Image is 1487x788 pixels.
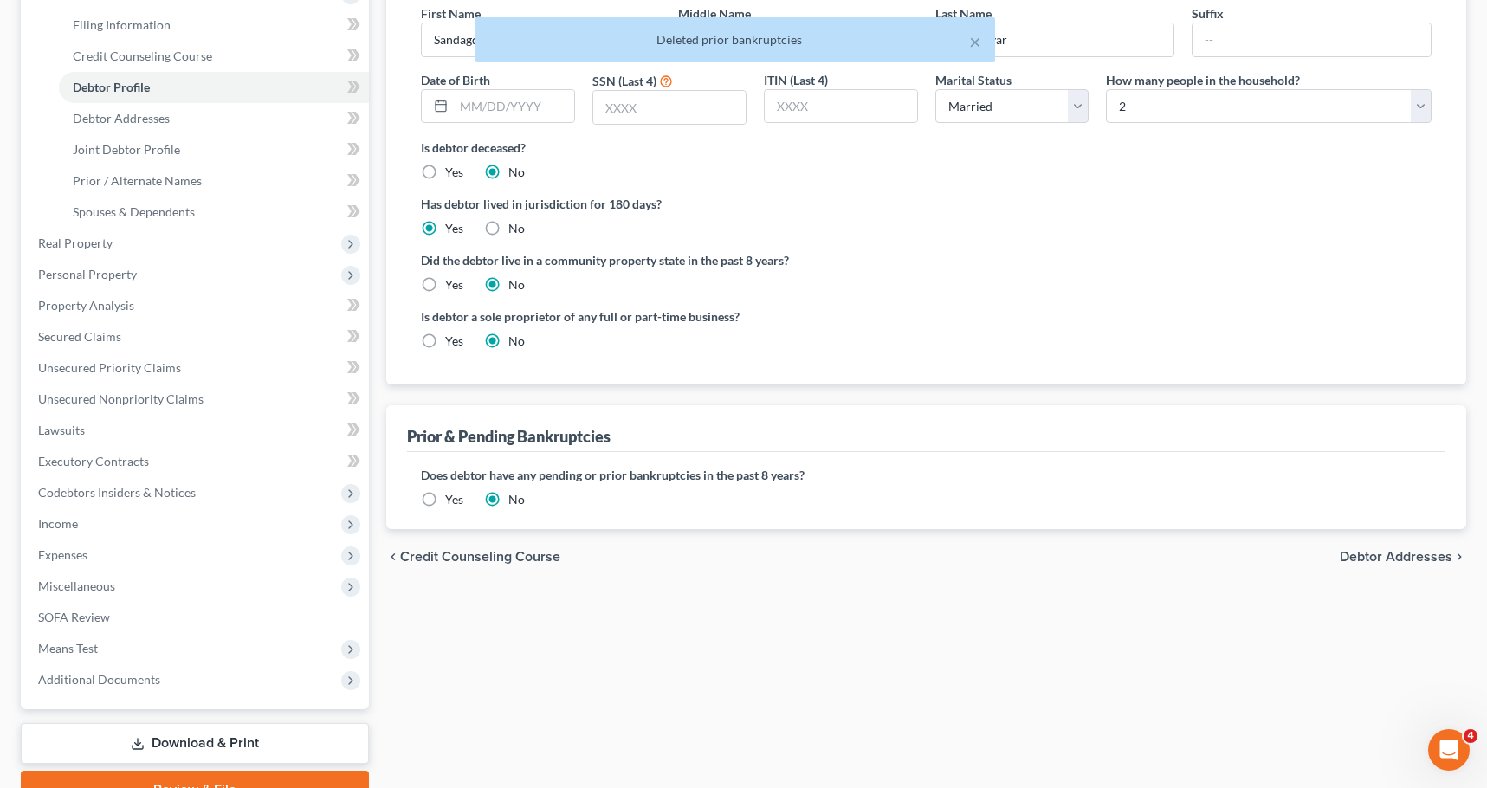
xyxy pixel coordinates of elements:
[1428,729,1470,771] iframe: Intercom live chat
[38,298,134,313] span: Property Analysis
[407,426,611,447] div: Prior & Pending Bankruptcies
[38,423,85,437] span: Lawsuits
[421,466,1432,484] label: Does debtor have any pending or prior bankruptcies in the past 8 years?
[38,485,196,500] span: Codebtors Insiders & Notices
[445,164,463,181] label: Yes
[1192,4,1224,23] label: Suffix
[38,454,149,468] span: Executory Contracts
[38,391,204,406] span: Unsecured Nonpriority Claims
[508,164,525,181] label: No
[59,103,369,134] a: Debtor Addresses
[73,204,195,219] span: Spouses & Dependents
[38,672,160,687] span: Additional Documents
[24,321,369,352] a: Secured Claims
[445,333,463,350] label: Yes
[38,578,115,593] span: Miscellaneous
[421,307,917,326] label: Is debtor a sole proprietor of any full or part-time business?
[1452,550,1466,564] i: chevron_right
[59,165,369,197] a: Prior / Alternate Names
[38,236,113,250] span: Real Property
[421,71,490,89] label: Date of Birth
[1340,550,1466,564] button: Debtor Addresses chevron_right
[508,276,525,294] label: No
[59,72,369,103] a: Debtor Profile
[59,134,369,165] a: Joint Debtor Profile
[508,491,525,508] label: No
[421,4,481,23] label: First Name
[59,10,369,41] a: Filing Information
[1464,729,1477,743] span: 4
[386,550,560,564] button: chevron_left Credit Counseling Course
[24,602,369,633] a: SOFA Review
[592,72,656,90] label: SSN (Last 4)
[386,550,400,564] i: chevron_left
[445,276,463,294] label: Yes
[935,71,1012,89] label: Marital Status
[24,290,369,321] a: Property Analysis
[421,251,1432,269] label: Did the debtor live in a community property state in the past 8 years?
[73,80,150,94] span: Debtor Profile
[24,384,369,415] a: Unsecured Nonpriority Claims
[421,139,1432,157] label: Is debtor deceased?
[24,415,369,446] a: Lawsuits
[38,360,181,375] span: Unsecured Priority Claims
[969,31,981,52] button: ×
[59,197,369,228] a: Spouses & Dependents
[38,547,87,562] span: Expenses
[678,4,751,23] label: Middle Name
[38,641,98,656] span: Means Test
[593,91,746,124] input: XXXX
[24,446,369,477] a: Executory Contracts
[73,173,202,188] span: Prior / Alternate Names
[508,333,525,350] label: No
[73,142,180,157] span: Joint Debtor Profile
[38,610,110,624] span: SOFA Review
[1340,550,1452,564] span: Debtor Addresses
[400,550,560,564] span: Credit Counseling Course
[445,491,463,508] label: Yes
[38,267,137,281] span: Personal Property
[38,516,78,531] span: Income
[421,195,1432,213] label: Has debtor lived in jurisdiction for 180 days?
[73,111,170,126] span: Debtor Addresses
[445,220,463,237] label: Yes
[21,723,369,764] a: Download & Print
[765,90,917,123] input: XXXX
[38,329,121,344] span: Secured Claims
[764,71,828,89] label: ITIN (Last 4)
[24,352,369,384] a: Unsecured Priority Claims
[508,220,525,237] label: No
[489,31,981,48] div: Deleted prior bankruptcies
[454,90,574,123] input: MM/DD/YYYY
[935,4,992,23] label: Last Name
[1106,71,1300,89] label: How many people in the household?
